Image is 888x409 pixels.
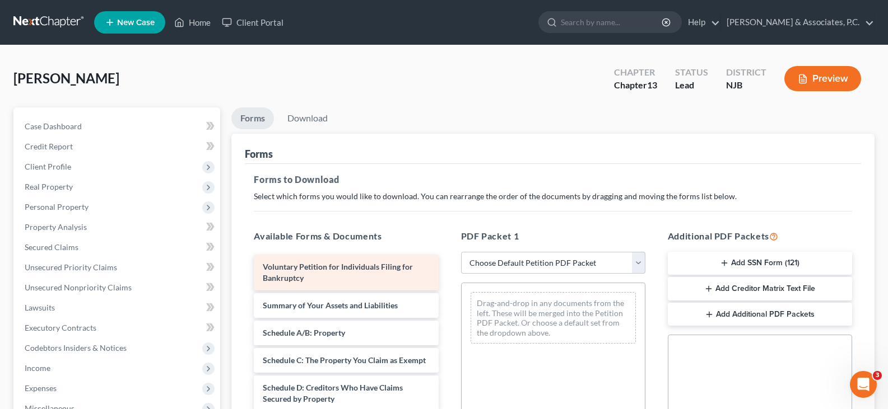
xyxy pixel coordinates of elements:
[16,217,220,237] a: Property Analysis
[216,12,289,32] a: Client Portal
[647,79,657,90] span: 13
[263,383,403,403] span: Schedule D: Creditors Who Have Claims Secured by Property
[231,107,274,129] a: Forms
[16,257,220,278] a: Unsecured Priority Claims
[25,283,132,292] span: Unsecured Nonpriority Claims
[263,262,413,283] span: Voluntary Petition for Individuals Filing for Bankruptcy
[25,121,82,131] span: Case Dashboard
[25,383,57,393] span: Expenses
[263,355,426,365] span: Schedule C: The Property You Claim as Exempt
[25,363,50,373] span: Income
[668,303,852,326] button: Add Additional PDF Packets
[668,229,852,243] h5: Additional PDF Packets
[25,202,89,211] span: Personal Property
[873,371,882,380] span: 3
[16,278,220,298] a: Unsecured Nonpriority Claims
[25,323,96,332] span: Executory Contracts
[263,300,398,310] span: Summary of Your Assets and Liabilities
[668,277,852,300] button: Add Creditor Matrix Text File
[16,137,220,157] a: Credit Report
[25,242,78,252] span: Secured Claims
[461,229,645,243] h5: PDF Packet 1
[668,252,852,275] button: Add SSN Form (121)
[726,66,766,79] div: District
[25,343,127,352] span: Codebtors Insiders & Notices
[263,328,345,337] span: Schedule A/B: Property
[169,12,216,32] a: Home
[675,66,708,79] div: Status
[254,229,438,243] h5: Available Forms & Documents
[278,107,337,129] a: Download
[614,66,657,79] div: Chapter
[254,173,852,186] h5: Forms to Download
[117,18,155,27] span: New Case
[682,12,720,32] a: Help
[25,262,117,272] span: Unsecured Priority Claims
[16,116,220,137] a: Case Dashboard
[25,222,87,232] span: Property Analysis
[471,292,636,344] div: Drag-and-drop in any documents from the left. These will be merged into the Petition PDF Packet. ...
[25,142,73,151] span: Credit Report
[25,162,71,171] span: Client Profile
[726,79,766,92] div: NJB
[25,303,55,312] span: Lawsuits
[784,66,861,91] button: Preview
[25,182,73,191] span: Real Property
[16,318,220,338] a: Executory Contracts
[561,12,663,32] input: Search by name...
[850,371,877,398] iframe: Intercom live chat
[13,70,119,86] span: [PERSON_NAME]
[721,12,874,32] a: [PERSON_NAME] & Associates, P.C.
[16,237,220,257] a: Secured Claims
[254,191,852,202] p: Select which forms you would like to download. You can rearrange the order of the documents by dr...
[614,79,657,92] div: Chapter
[16,298,220,318] a: Lawsuits
[675,79,708,92] div: Lead
[245,147,273,161] div: Forms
